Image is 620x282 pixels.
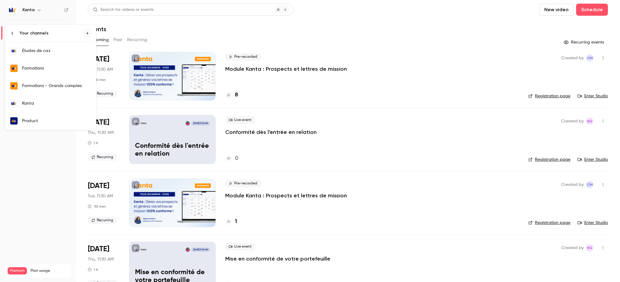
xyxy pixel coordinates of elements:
[10,100,18,107] img: Kanta
[20,30,84,36] div: Your channels
[22,118,91,124] div: Product
[10,117,18,125] img: Product
[22,48,91,54] div: Études de cas
[22,100,91,106] div: Kanta
[10,82,18,89] img: Formations - Grands comptes
[22,83,91,89] div: Formations - Grands comptes
[22,65,91,71] div: Formations
[10,47,18,54] img: Études de cas
[10,65,18,72] img: Formations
